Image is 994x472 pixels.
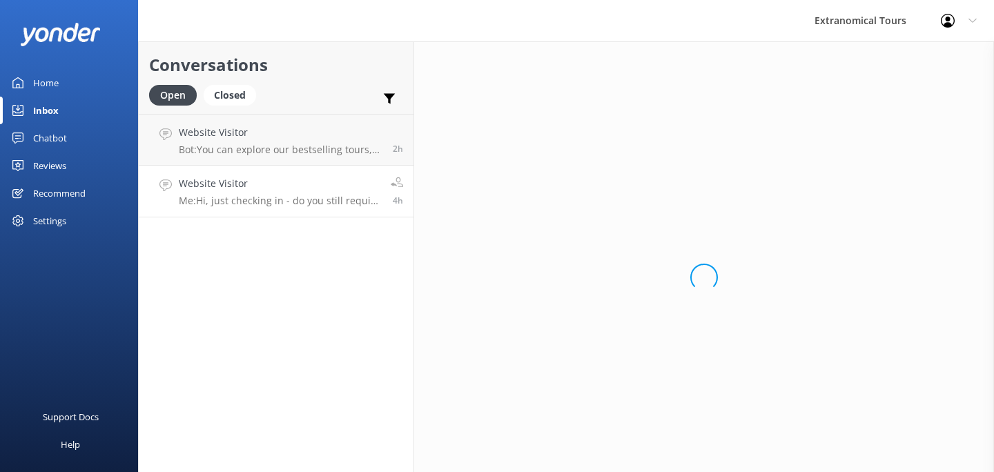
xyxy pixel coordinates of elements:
div: Support Docs [43,403,99,431]
p: Bot: You can explore our bestselling tours, including trips to [PERSON_NAME][GEOGRAPHIC_DATA][PER... [179,144,382,156]
a: Open [149,87,204,102]
div: Help [61,431,80,458]
a: Website VisitorMe:Hi, just checking in - do you still require assistance from our team on this? T... [139,166,413,217]
div: Open [149,85,197,106]
a: Website VisitorBot:You can explore our bestselling tours, including trips to [PERSON_NAME][GEOGRA... [139,114,413,166]
div: Closed [204,85,256,106]
a: Closed [204,87,263,102]
div: Recommend [33,179,86,207]
div: Chatbot [33,124,67,152]
div: Inbox [33,97,59,124]
h4: Website Visitor [179,125,382,140]
div: Reviews [33,152,66,179]
h2: Conversations [149,52,403,78]
span: 01:23pm 09-Aug-2025 (UTC -07:00) America/Tijuana [393,195,403,206]
p: Me: Hi, just checking in - do you still require assistance from our team on this? Thank you. [179,195,380,207]
div: Home [33,69,59,97]
h4: Website Visitor [179,176,380,191]
div: Settings [33,207,66,235]
img: yonder-white-logo.png [21,23,100,46]
span: 03:41pm 09-Aug-2025 (UTC -07:00) America/Tijuana [393,143,403,155]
